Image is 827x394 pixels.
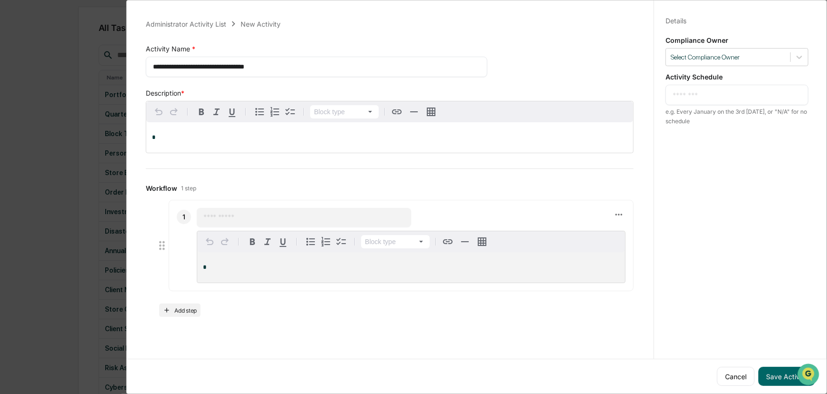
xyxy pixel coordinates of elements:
[159,304,201,317] button: Add step
[310,105,379,118] button: Block type
[177,210,191,224] div: 1
[32,73,156,82] div: Start new chat
[275,234,291,249] button: Underline
[361,235,430,248] button: Block type
[181,185,196,192] span: 1 step
[10,139,17,147] div: 🔎
[95,161,115,168] span: Pylon
[79,120,118,129] span: Attestations
[6,134,64,151] a: 🔎Data Lookup
[194,104,209,119] button: Bold
[241,20,281,28] div: New Activity
[19,138,60,148] span: Data Lookup
[10,20,173,35] p: How can we help?
[32,82,121,90] div: We're available if you need us!
[209,104,224,119] button: Italic
[224,104,240,119] button: Underline
[65,116,122,133] a: 🗄️Attestations
[666,36,808,44] p: Compliance Owner
[25,43,157,53] input: Clear
[666,17,686,25] div: Details
[146,20,226,28] div: Administrator Activity List
[19,120,61,129] span: Preclearance
[666,107,808,126] div: e.g. Every January on the 3rd [DATE], or "N/A" for no schedule
[162,76,173,87] button: Start new chat
[797,363,822,388] iframe: Open customer support
[146,45,192,53] span: Activity Name
[69,121,77,128] div: 🗄️
[10,73,27,90] img: 1746055101610-c473b297-6a78-478c-a979-82029cc54cd1
[10,121,17,128] div: 🖐️
[666,73,808,81] p: Activity Schedule
[245,234,260,249] button: Bold
[6,116,65,133] a: 🖐️Preclearance
[260,234,275,249] button: Italic
[67,161,115,168] a: Powered byPylon
[146,184,177,192] span: Workflow
[146,89,181,97] span: Description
